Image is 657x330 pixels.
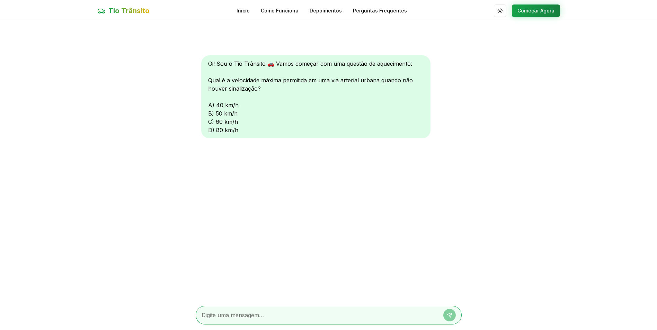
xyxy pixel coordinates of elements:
span: Tio Trânsito [108,6,150,16]
a: Perguntas Frequentes [353,7,407,14]
a: Tio Trânsito [97,6,150,16]
a: Como Funciona [261,7,299,14]
a: Início [237,7,250,14]
div: Oi! Sou o Tio Trânsito 🚗 Vamos começar com uma questão de aquecimento: Qual é a velocidade máxima... [201,55,430,138]
button: Começar Agora [512,4,560,17]
a: Depoimentos [310,7,342,14]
